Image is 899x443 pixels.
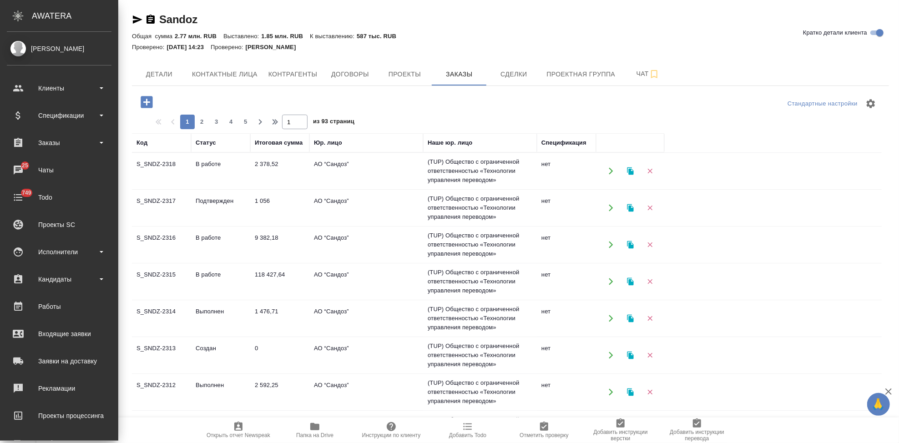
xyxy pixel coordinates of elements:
button: Клонировать [621,236,640,254]
span: 5 [238,117,253,126]
span: Контрагенты [268,69,318,80]
div: Наше юр. лицо [428,138,473,147]
span: 3 [209,117,224,126]
td: (TUP) Общество с ограниченной ответственностью «Технологии управления переводом» [423,374,537,410]
button: Отметить проверку [506,418,582,443]
button: Открыть [601,236,620,254]
div: Итоговая сумма [255,138,303,147]
td: S_SNDZ-2316 [132,229,191,261]
td: (TUP) Общество с ограниченной ответственностью «Технологии управления переводом» [423,263,537,300]
td: (TUP) Общество с ограниченной ответственностью «Технологии управления переводом» [423,227,537,263]
div: Спецификации [7,109,111,122]
svg: Подписаться [649,69,660,80]
td: В работе [191,229,250,261]
p: [PERSON_NAME] [246,44,303,50]
button: Добавить проект [134,93,159,111]
span: Сделки [492,69,535,80]
button: Добавить Todo [429,418,506,443]
p: 587 тыс. RUB [357,33,403,40]
div: Заявки на доставку [7,354,111,368]
span: Настроить таблицу [860,93,882,115]
span: Заказы [437,69,481,80]
button: Клонировать [621,199,640,217]
td: 1 056 [250,192,309,224]
a: Проекты процессинга [2,404,116,427]
span: Детали [137,69,181,80]
td: (TUP) Общество с ограниченной ответственностью «Технологии управления переводом» [423,337,537,373]
p: К выставлению: [310,33,357,40]
td: (TUP) Общество с ограниченной ответственностью «Технологии управления переводом» [423,153,537,189]
span: Инструкции по клиенту [362,432,421,438]
button: Клонировать [621,309,640,328]
button: 🙏 [867,393,890,416]
div: Работы [7,300,111,313]
td: (TUP) Общество с ограниченной ответственностью «Технологии управления переводом» [423,300,537,337]
a: Проекты SC [2,213,116,236]
p: Общая сумма [132,33,175,40]
td: Подтвержден [191,192,250,224]
div: Код [136,138,147,147]
span: Договоры [328,69,372,80]
td: S_SNDZ-2317 [132,192,191,224]
td: нет [537,376,596,408]
button: Удалить [641,272,659,291]
button: Открыть отчет Newspeak [200,418,277,443]
td: (TUP) Общество с ограниченной ответственностью «Технологии управления переводом» [423,190,537,226]
button: 5 [238,115,253,129]
span: Чат [626,68,670,80]
a: Sandoz [159,13,197,25]
button: Удалить [641,309,659,328]
span: Контактные лица [192,69,258,80]
td: АО “Сандоз” [309,266,423,297]
div: Todo [7,191,111,204]
button: Добавить инструкции перевода [659,418,735,443]
td: 118 427,64 [250,266,309,297]
span: Проектная группа [546,69,615,80]
td: АО “Сандоз” [309,376,423,408]
td: 9 382,18 [250,229,309,261]
td: S_SNDZ-2314 [132,302,191,334]
td: S_SNDZ-2313 [132,339,191,371]
button: Добавить инструкции верстки [582,418,659,443]
button: Клонировать [621,272,640,291]
div: split button [785,97,860,111]
span: Добавить инструкции верстки [588,429,653,442]
span: Добавить инструкции перевода [664,429,730,442]
button: Скопировать ссылку для ЯМессенджера [132,14,143,25]
td: нет [537,266,596,297]
td: нет [537,302,596,334]
button: Открыть [601,199,620,217]
button: Открыть [601,272,620,291]
p: Проверено: [211,44,246,50]
button: Удалить [641,162,659,181]
a: 749Todo [2,186,116,209]
td: Выполнен [191,376,250,408]
button: Папка на Drive [277,418,353,443]
td: 2 378,52 [250,155,309,187]
div: Проекты процессинга [7,409,111,423]
div: Статус [196,138,216,147]
span: Отметить проверку [520,432,568,438]
p: 1.85 млн. RUB [261,33,310,40]
td: АО “Сандоз” [309,155,423,187]
span: Проекты [383,69,426,80]
td: Создан [191,339,250,371]
a: 25Чаты [2,159,116,181]
span: Кратко детали клиента [803,28,867,37]
button: 2 [195,115,209,129]
div: Проекты SC [7,218,111,232]
button: Открыть [601,162,620,181]
td: В работе [191,155,250,187]
button: Клонировать [621,162,640,181]
td: 2 592,25 [250,376,309,408]
div: Исполнители [7,245,111,259]
span: 2 [195,117,209,126]
a: Работы [2,295,116,318]
button: Открыть [601,309,620,328]
button: Открыть [601,346,620,365]
div: Спецификация [541,138,586,147]
td: нет [537,192,596,224]
td: нет [537,229,596,261]
p: 2.77 млн. RUB [175,33,223,40]
td: S_SNDZ-2312 [132,376,191,408]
